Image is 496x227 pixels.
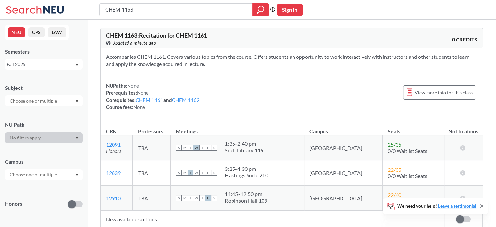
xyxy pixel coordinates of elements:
th: Notifications [444,121,482,135]
span: F [205,170,211,176]
span: 22 / 35 [388,167,401,173]
span: 0/0 Waitlist Seats [388,148,427,154]
button: LAW [48,27,66,37]
svg: Dropdown arrow [75,137,79,139]
span: F [205,145,211,151]
div: CRN [106,128,117,135]
td: [GEOGRAPHIC_DATA] [304,186,382,211]
td: TBA [133,135,171,160]
td: [GEOGRAPHIC_DATA] [304,160,382,186]
a: 12910 [106,195,121,201]
td: [GEOGRAPHIC_DATA] [304,135,382,160]
div: 1:35 - 2:40 pm [225,140,263,147]
div: Fall 2025Dropdown arrow [5,59,83,70]
div: Hastings Suite 210 [225,172,268,179]
i: Honors [106,148,121,154]
a: 12091 [106,141,121,148]
span: We need your help! [397,204,476,208]
span: S [176,170,182,176]
span: W [193,170,199,176]
span: T [199,145,205,151]
svg: Dropdown arrow [75,174,79,176]
div: NUPaths: Prerequisites: Corequisites: and Course fees: [106,82,200,111]
span: S [176,195,182,201]
span: S [176,145,182,151]
input: Choose one or multiple [7,171,61,179]
th: Professors [133,121,171,135]
span: W [193,195,199,201]
div: Robinson Hall 109 [225,197,267,204]
p: Honors [5,200,22,208]
button: NEU [8,27,25,37]
span: None [137,90,149,96]
th: Seats [383,121,444,135]
span: F [205,195,211,201]
span: 0/0 Waitlist Seats [388,173,427,179]
span: M [182,145,188,151]
span: 22 / 40 [388,192,401,198]
a: 12839 [106,170,121,176]
span: S [211,170,217,176]
button: CPS [28,27,45,37]
button: Sign In [277,4,303,16]
span: View more info for this class [415,89,473,97]
div: Subject [5,84,83,91]
div: Dropdown arrow [5,132,83,143]
span: None [127,83,139,89]
span: 0/0 Waitlist Seats [388,198,427,204]
div: NU Path [5,121,83,128]
span: CHEM 1163 : Recitation for CHEM 1161 [106,32,207,39]
a: Leave a testimonial [438,203,476,209]
th: Campus [304,121,382,135]
td: TBA [133,160,171,186]
span: T [188,195,193,201]
input: Choose one or multiple [7,97,61,105]
div: Dropdown arrow [5,95,83,106]
div: Fall 2025 [7,61,75,68]
a: CHEM 1161 [136,97,163,103]
div: Semesters [5,48,83,55]
span: T [199,170,205,176]
div: 3:25 - 4:30 pm [225,166,268,172]
div: Dropdown arrow [5,169,83,180]
section: Accompanies CHEM 1161. Covers various topics from the course. Offers students an opportunity to w... [106,53,477,68]
span: T [199,195,205,201]
span: S [211,195,217,201]
span: None [133,104,145,110]
div: Snell Library 119 [225,147,263,154]
span: S [211,145,217,151]
span: Updated a minute ago [112,40,156,47]
span: 0 CREDITS [452,36,477,43]
th: Meetings [171,121,304,135]
span: 25 / 35 [388,141,401,148]
svg: Dropdown arrow [75,100,79,103]
span: M [182,195,188,201]
div: magnifying glass [252,3,269,16]
span: W [193,145,199,151]
input: Class, professor, course number, "phrase" [105,4,248,15]
span: T [188,145,193,151]
svg: magnifying glass [257,5,264,14]
svg: Dropdown arrow [75,64,79,66]
td: TBA [133,186,171,211]
span: T [188,170,193,176]
div: Campus [5,158,83,165]
a: CHEM 1162 [172,97,200,103]
div: 11:45 - 12:50 pm [225,191,267,197]
span: M [182,170,188,176]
